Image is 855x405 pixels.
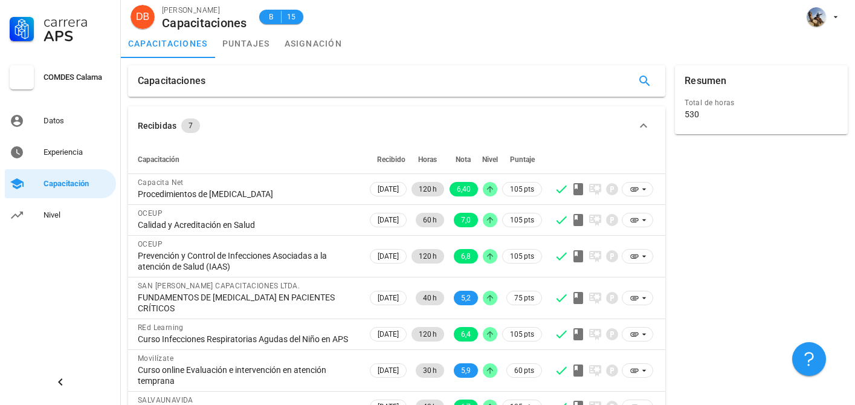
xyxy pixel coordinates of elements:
[138,364,358,386] div: Curso online Evaluación e intervención en atención temprana
[514,292,534,304] span: 75 pts
[419,327,437,342] span: 120 h
[419,249,437,264] span: 120 h
[367,145,409,174] th: Recibido
[44,179,111,189] div: Capacitación
[510,250,534,262] span: 105 pts
[44,210,111,220] div: Nivel
[138,240,163,248] span: OCEUP
[685,65,726,97] div: Resumen
[138,119,176,132] div: Recibidas
[378,291,399,305] span: [DATE]
[807,7,826,27] div: avatar
[44,15,111,29] div: Carrera
[138,396,193,404] span: SALVAUNAVIDA
[128,145,367,174] th: Capacitación
[461,327,471,342] span: 6,4
[138,354,173,363] span: Movilízate
[685,97,838,109] div: Total de horas
[44,73,111,82] div: COMDES Calama
[138,323,184,332] span: REd Learning
[138,250,358,272] div: Prevención y Control de Infecciones Asociadas a la atención de Salud (IAAS)
[378,213,399,227] span: [DATE]
[461,291,471,305] span: 5,2
[286,11,296,23] span: 15
[121,29,215,58] a: capacitaciones
[138,178,184,187] span: Capacita Net
[456,155,471,164] span: Nota
[5,169,116,198] a: Capacitación
[277,29,350,58] a: asignación
[162,4,247,16] div: [PERSON_NAME]
[510,328,534,340] span: 105 pts
[5,106,116,135] a: Datos
[44,116,111,126] div: Datos
[447,145,480,174] th: Nota
[136,5,149,29] span: DB
[138,155,179,164] span: Capacitación
[500,145,544,174] th: Puntaje
[138,292,358,314] div: FUNDAMENTOS DE [MEDICAL_DATA] EN PACIENTES CRÍTICOS
[138,189,358,199] div: Procedimientos de [MEDICAL_DATA]
[138,282,300,290] span: SAN [PERSON_NAME] CAPACITACIONES LTDA.
[44,29,111,44] div: APS
[266,11,276,23] span: B
[423,291,437,305] span: 40 h
[162,16,247,30] div: Capacitaciones
[138,219,358,230] div: Calidad y Acreditación en Salud
[461,249,471,264] span: 6,8
[378,364,399,377] span: [DATE]
[423,363,437,378] span: 30 h
[138,209,163,218] span: OCEUP
[461,213,471,227] span: 7,0
[378,328,399,341] span: [DATE]
[461,363,471,378] span: 5,9
[131,5,155,29] div: avatar
[5,201,116,230] a: Nivel
[685,109,699,120] div: 530
[480,145,500,174] th: Nivel
[215,29,277,58] a: puntajes
[189,118,193,133] span: 7
[510,183,534,195] span: 105 pts
[128,106,665,145] button: Recibidas 7
[423,213,437,227] span: 60 h
[44,147,111,157] div: Experiencia
[418,155,437,164] span: Horas
[377,155,405,164] span: Recibido
[409,145,447,174] th: Horas
[5,138,116,167] a: Experiencia
[378,183,399,196] span: [DATE]
[457,182,471,196] span: 6,40
[138,65,205,97] div: Capacitaciones
[514,364,534,377] span: 60 pts
[510,214,534,226] span: 105 pts
[138,334,358,345] div: Curso Infecciones Respiratorias Agudas del Niño en APS
[510,155,535,164] span: Puntaje
[378,250,399,263] span: [DATE]
[419,182,437,196] span: 120 h
[482,155,498,164] span: Nivel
